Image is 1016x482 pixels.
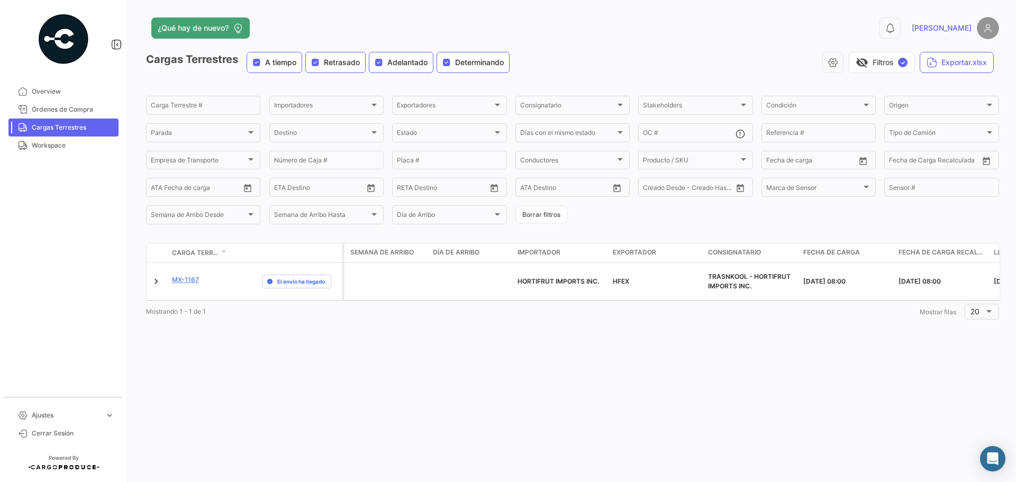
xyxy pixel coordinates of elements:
datatable-header-cell: Estado de Envio [258,249,342,257]
span: Cerrar Sesión [32,429,114,438]
span: Semana de Arribo Desde [151,213,246,220]
span: Origen [889,103,984,111]
span: Cargas Terrestres [32,123,114,132]
span: Stakeholders [643,103,738,111]
button: Open calendar [486,180,502,196]
input: Hasta [301,185,343,193]
span: Semana de Arribo [350,248,414,257]
button: Exportar.xlsx [920,52,994,73]
span: Semana de Arribo Hasta [274,213,369,220]
span: 20 [970,307,979,316]
button: Open calendar [363,180,379,196]
span: expand_more [105,411,114,420]
span: Condición [766,103,861,111]
button: ¿Qué hay de nuevo? [151,17,250,39]
span: Empresa de Transporte [151,158,246,166]
span: [PERSON_NAME] [912,23,972,33]
input: ATA Desde [520,185,552,193]
span: Producto / SKU [643,158,738,166]
button: Borrar filtros [515,206,567,223]
button: Retrasado [306,52,365,72]
span: Exportadores [397,103,492,111]
button: Open calendar [732,180,748,196]
span: A tiempo [265,57,296,68]
input: Creado Desde [643,185,682,193]
span: Días con el mismo estado [520,131,615,138]
datatable-header-cell: Semana de Arribo [344,243,429,262]
span: TRASNKOOL - HORTIFRUT IMPORTS INC. [708,272,791,290]
span: Órdenes de Compra [32,105,114,114]
span: Día de Arribo [433,248,479,257]
input: ATD Hasta [192,185,234,193]
span: Importadores [274,103,369,111]
span: ¿Qué hay de nuevo? [158,23,229,33]
button: Open calendar [609,180,625,196]
span: Mostrando 1 - 1 de 1 [146,307,206,315]
button: Determinando [437,52,509,72]
span: Retrasado [324,57,360,68]
a: Workspace [8,137,119,154]
div: Abrir Intercom Messenger [980,446,1005,471]
button: Open calendar [855,153,871,169]
span: Marca de Sensor [766,185,861,193]
span: Destino [274,131,369,138]
span: HORTIFRUT IMPORTS INC. [518,277,599,285]
datatable-header-cell: Importador [513,243,609,262]
datatable-header-cell: Fecha de Carga Recalculada [894,243,990,262]
button: Open calendar [240,180,256,196]
h3: Cargas Terrestres [146,52,513,73]
input: Hasta [423,185,466,193]
a: Overview [8,83,119,101]
button: visibility_offFiltros✓ [849,52,914,73]
span: Conductores [520,158,615,166]
span: Importador [518,248,560,257]
button: Adelantado [369,52,433,72]
input: Desde [274,185,293,193]
a: Cargas Terrestres [8,119,119,137]
span: Exportador [613,248,656,257]
span: Adelantado [387,57,428,68]
span: Estado [397,131,492,138]
span: [DATE] 08:00 [899,277,941,285]
span: Fecha de carga [803,248,860,257]
a: MX-1167 [172,275,199,285]
span: Mostrar filas [920,308,956,316]
span: Determinando [455,57,504,68]
input: Desde [397,185,416,193]
span: Workspace [32,141,114,150]
datatable-header-cell: Consignatario [704,243,799,262]
span: Overview [32,87,114,96]
span: HFEX [613,277,629,285]
a: Expand/Collapse Row [151,276,161,287]
span: ✓ [898,58,908,67]
span: Tipo de Camión [889,131,984,138]
span: Consignatario [520,103,615,111]
input: Hasta [793,158,835,166]
img: powered-by.png [37,13,90,66]
span: visibility_off [856,56,868,69]
img: placeholder-user.png [977,17,999,39]
datatable-header-cell: Día de Arribo [429,243,513,262]
span: Fecha de Carga Recalculada [899,248,985,257]
span: [DATE] 08:00 [803,277,846,285]
input: Creado Hasta [690,185,732,193]
input: Desde [766,158,785,166]
datatable-header-cell: Exportador [609,243,704,262]
a: Órdenes de Compra [8,101,119,119]
datatable-header-cell: Póliza [231,249,258,257]
span: Carga Terrestre # [172,248,221,258]
button: A tiempo [247,52,302,72]
button: Open calendar [978,153,994,169]
input: Desde [889,158,908,166]
span: El envío ha llegado. [277,277,326,286]
span: Parada [151,131,246,138]
span: Día de Arribo [397,213,492,220]
input: ATD Desde [151,185,184,193]
input: Hasta [915,158,958,166]
span: Ajustes [32,411,101,420]
span: Consignatario [708,248,761,257]
datatable-header-cell: Carga Terrestre # [168,244,231,262]
input: ATA Hasta [560,185,602,193]
datatable-header-cell: Fecha de carga [799,243,894,262]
